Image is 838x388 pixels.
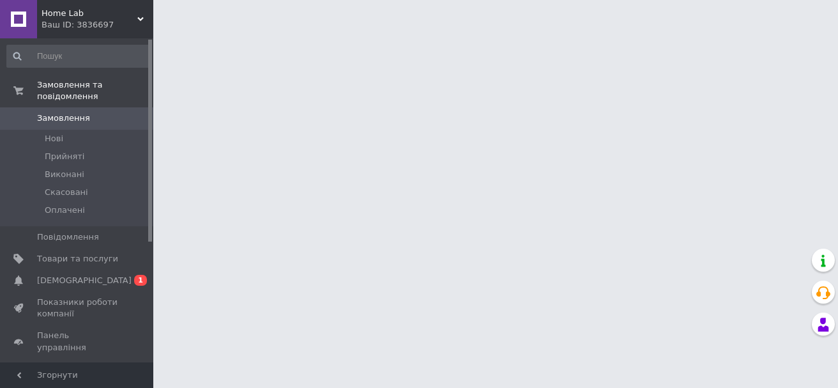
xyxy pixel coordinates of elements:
[37,231,99,243] span: Повідомлення
[37,275,132,286] span: [DEMOGRAPHIC_DATA]
[45,205,85,216] span: Оплачені
[45,169,84,180] span: Виконані
[45,151,84,162] span: Прийняті
[37,330,118,353] span: Панель управління
[37,113,90,124] span: Замовлення
[45,133,63,144] span: Нові
[45,187,88,198] span: Скасовані
[37,297,118,320] span: Показники роботи компанії
[134,275,147,286] span: 1
[6,45,151,68] input: Пошук
[37,253,118,265] span: Товари та послуги
[37,79,153,102] span: Замовлення та повідомлення
[42,19,153,31] div: Ваш ID: 3836697
[42,8,137,19] span: Home Lab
